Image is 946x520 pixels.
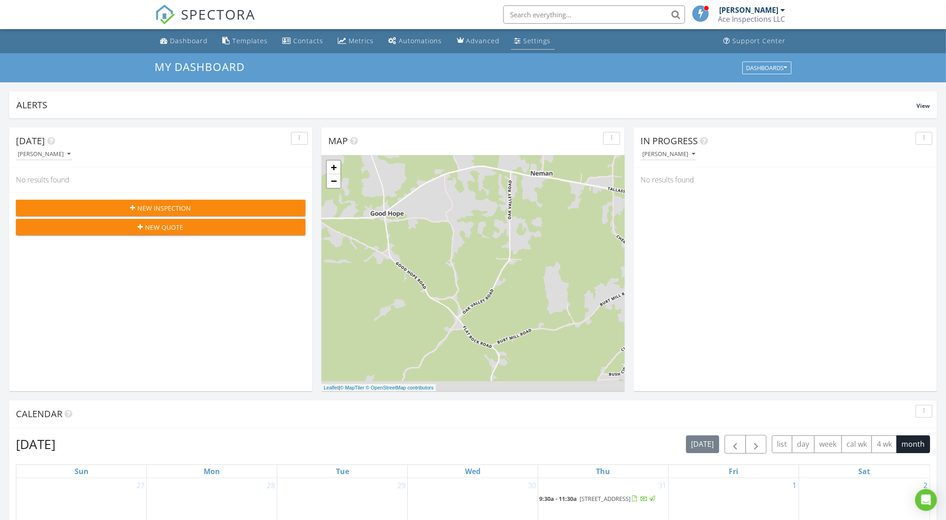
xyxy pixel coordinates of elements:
a: 9:30a - 11:30a [STREET_ADDRESS] [539,495,656,503]
input: Search everything... [503,5,685,24]
a: Advanced [453,33,504,50]
a: © OpenStreetMap contributors [366,385,434,390]
button: New Quote [16,219,305,235]
div: Metrics [349,36,374,45]
h2: [DATE] [16,435,55,453]
button: day [792,435,815,453]
a: Dashboard [157,33,212,50]
span: 9:30a - 11:30a [539,495,577,503]
div: Support Center [733,36,786,45]
a: Monday [202,465,222,478]
a: Settings [511,33,555,50]
a: Wednesday [463,465,482,478]
button: cal wk [841,435,872,453]
div: No results found [634,167,937,192]
button: Next month [746,435,767,454]
span: New Inspection [138,203,191,213]
a: Go to July 30, 2025 [526,478,538,493]
div: | [321,384,436,392]
div: Settings [524,36,551,45]
a: SPECTORA [155,12,256,31]
button: [DATE] [686,435,719,453]
a: Go to July 27, 2025 [135,478,146,493]
a: Templates [219,33,272,50]
div: [PERSON_NAME] [18,151,70,157]
a: Leaflet [324,385,339,390]
span: Calendar [16,408,62,420]
span: New Quote [145,222,184,232]
span: [STREET_ADDRESS] [580,495,631,503]
span: SPECTORA [181,5,256,24]
div: Templates [233,36,268,45]
a: Go to August 1, 2025 [791,478,799,493]
a: Go to August 2, 2025 [921,478,929,493]
span: My Dashboard [155,59,245,74]
a: Automations (Basic) [385,33,446,50]
span: [DATE] [16,135,45,147]
div: Dashboards [746,65,787,71]
button: list [772,435,792,453]
div: Ace Inspections LLC [718,15,786,24]
a: Zoom in [327,161,340,174]
div: Contacts [294,36,324,45]
div: [PERSON_NAME] [642,151,695,157]
div: Advanced [466,36,500,45]
div: No results found [9,167,312,192]
button: week [814,435,842,453]
a: Go to July 29, 2025 [395,478,407,493]
a: © MapTiler [340,385,365,390]
div: Open Intercom Messenger [915,489,937,511]
a: Metrics [335,33,378,50]
div: Dashboard [170,36,208,45]
a: Tuesday [334,465,351,478]
a: Support Center [720,33,790,50]
button: Dashboards [742,61,791,74]
div: Automations [399,36,442,45]
a: Contacts [279,33,327,50]
span: Map [328,135,348,147]
a: Saturday [856,465,872,478]
button: [PERSON_NAME] [641,148,697,161]
div: Alerts [16,99,916,111]
span: In Progress [641,135,698,147]
a: Friday [727,465,740,478]
a: Sunday [73,465,90,478]
img: The Best Home Inspection Software - Spectora [155,5,175,25]
span: View [916,102,930,110]
button: [PERSON_NAME] [16,148,72,161]
a: 9:30a - 11:30a [STREET_ADDRESS] [539,494,667,505]
a: Thursday [594,465,612,478]
button: month [896,435,930,453]
a: Zoom out [327,174,340,188]
a: Go to July 28, 2025 [265,478,277,493]
a: Go to July 31, 2025 [656,478,668,493]
button: 4 wk [871,435,897,453]
button: Previous month [725,435,746,454]
div: [PERSON_NAME] [720,5,779,15]
button: New Inspection [16,200,305,216]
